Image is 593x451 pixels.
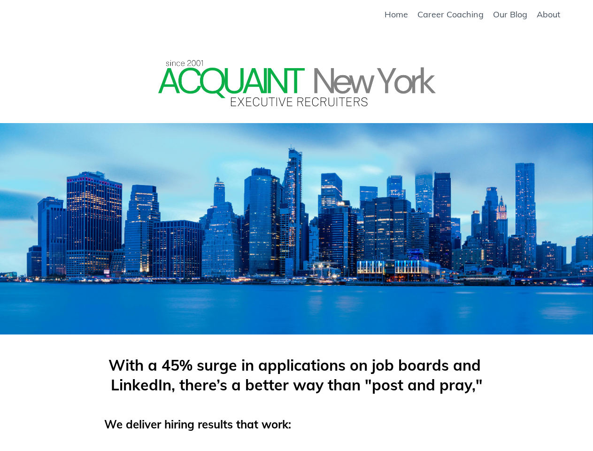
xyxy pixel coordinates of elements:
[417,9,484,20] a: Career Coaching
[156,56,438,110] img: Amy Cole Connect Recruiting
[537,9,560,20] a: About
[104,417,291,431] strong: We deliver hiring results that work:
[385,9,408,20] a: Home
[185,375,483,394] span: here’s a better way than "post and pray,"
[493,9,527,20] a: Our Blog
[108,356,485,394] span: With a 45% surge in applications on job boards and LinkedIn, t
